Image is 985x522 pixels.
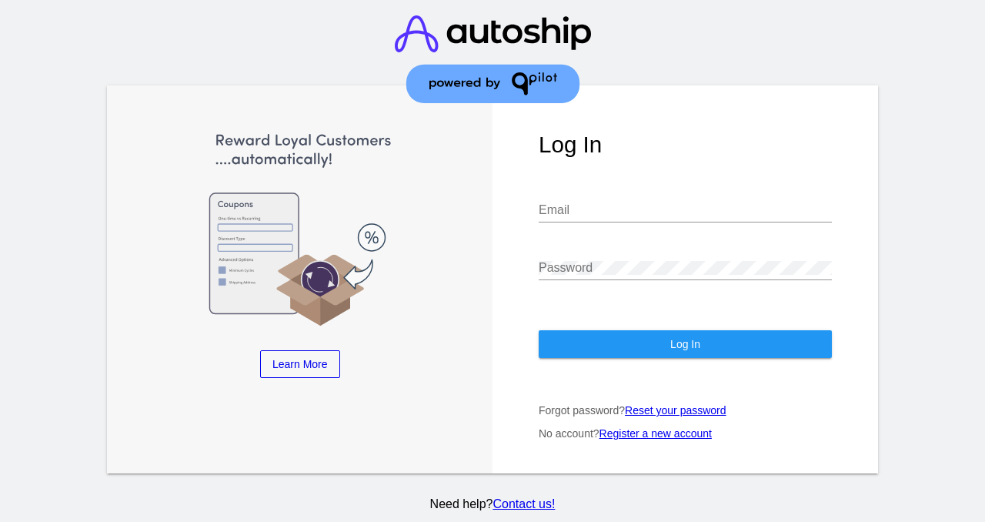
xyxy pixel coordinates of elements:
[539,203,832,217] input: Email
[153,132,446,327] img: Apply Coupons Automatically to Scheduled Orders with QPilot
[599,427,712,440] a: Register a new account
[539,330,832,358] button: Log In
[260,350,340,378] a: Learn More
[539,427,832,440] p: No account?
[625,404,726,417] a: Reset your password
[539,404,832,417] p: Forgot password?
[539,132,832,158] h1: Log In
[670,338,700,350] span: Log In
[104,497,881,511] p: Need help?
[492,497,555,510] a: Contact us!
[272,358,328,370] span: Learn More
